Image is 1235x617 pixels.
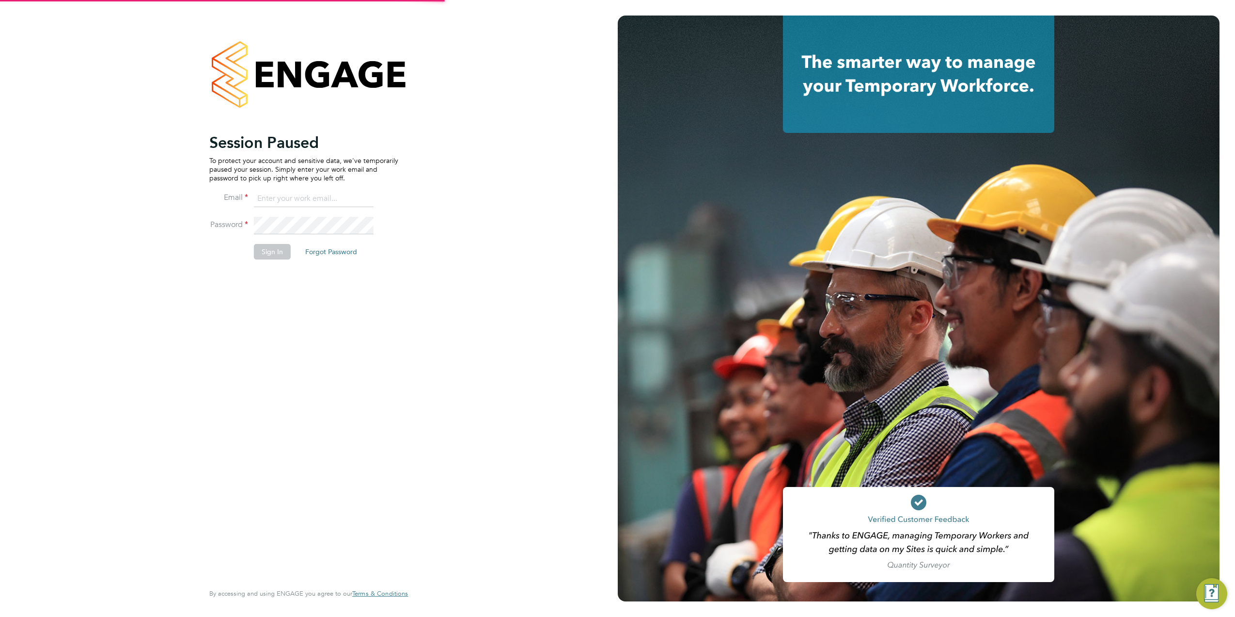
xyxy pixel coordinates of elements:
[209,156,398,183] p: To protect your account and sensitive data, we've temporarily paused your session. Simply enter y...
[209,589,408,598] span: By accessing and using ENGAGE you agree to our
[352,590,408,598] a: Terms & Conditions
[209,133,398,152] h2: Session Paused
[254,244,291,260] button: Sign In
[1196,578,1227,609] button: Engage Resource Center
[297,244,365,260] button: Forgot Password
[254,190,374,208] input: Enter your work email...
[209,220,248,230] label: Password
[209,193,248,203] label: Email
